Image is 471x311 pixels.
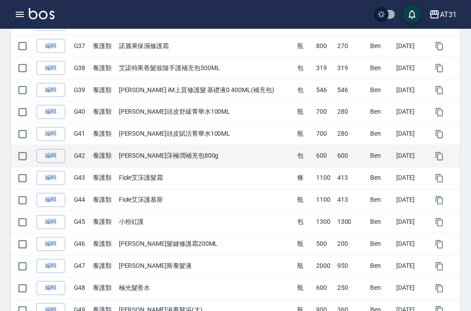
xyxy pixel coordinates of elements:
[335,167,368,189] td: 413
[295,255,314,277] td: 瓶
[314,167,335,189] td: 1100
[36,237,65,251] a: 編輯
[368,35,394,57] td: Ben
[314,79,335,101] td: 546
[36,281,65,295] a: 編輯
[36,105,65,119] a: 編輯
[72,167,91,189] td: G43
[36,259,65,273] a: 編輯
[335,145,368,167] td: 600
[394,189,427,211] td: [DATE]
[91,189,117,211] td: 養護類
[117,233,295,255] td: [PERSON_NAME]髮鍵修護霜200ML
[72,255,91,277] td: G47
[36,39,65,53] a: 編輯
[117,79,295,101] td: [PERSON_NAME] iM上質修護髮 基礎液0 400ML(補充包)
[91,79,117,101] td: 養護類
[295,277,314,299] td: 瓶
[117,167,295,189] td: Fiole艾莯護髮霜
[72,57,91,79] td: G38
[72,145,91,167] td: G42
[72,79,91,101] td: G39
[72,189,91,211] td: G44
[335,101,368,123] td: 280
[295,101,314,123] td: 瓶
[91,255,117,277] td: 養護類
[335,35,368,57] td: 270
[314,123,335,145] td: 700
[368,211,394,233] td: Ben
[91,211,117,233] td: 養護類
[314,145,335,167] td: 600
[394,145,427,167] td: [DATE]
[72,101,91,123] td: G40
[117,57,295,79] td: 艾諾特果香髮妝隨手護補充包500ML
[314,57,335,79] td: 319
[295,57,314,79] td: 包
[295,35,314,57] td: 瓶
[36,127,65,141] a: 編輯
[117,145,295,167] td: [PERSON_NAME]莯極潤補充包800g
[295,189,314,211] td: 瓶
[394,167,427,189] td: [DATE]
[394,35,427,57] td: [DATE]
[394,123,427,145] td: [DATE]
[117,123,295,145] td: [PERSON_NAME]頭皮賦活菁華水100ML
[91,123,117,145] td: 養護類
[117,255,295,277] td: [PERSON_NAME]斯養髮液
[91,101,117,123] td: 養護類
[72,35,91,57] td: G37
[368,189,394,211] td: Ben
[72,233,91,255] td: G46
[440,9,457,20] div: AT31
[72,211,91,233] td: G45
[295,123,314,145] td: 瓶
[91,57,117,79] td: 養護類
[117,189,295,211] td: Fiole艾莯護慕斯
[335,255,368,277] td: 950
[36,61,65,75] a: 編輯
[117,101,295,123] td: [PERSON_NAME]頭皮舒緩菁華水100ML
[91,167,117,189] td: 養護類
[335,57,368,79] td: 319
[295,167,314,189] td: 條
[368,277,394,299] td: Ben
[403,5,421,23] button: save
[335,79,368,101] td: 546
[314,35,335,57] td: 800
[36,193,65,207] a: 編輯
[368,79,394,101] td: Ben
[394,101,427,123] td: [DATE]
[117,35,295,57] td: 諾麗果保濕修護霜
[368,101,394,123] td: Ben
[394,79,427,101] td: [DATE]
[314,101,335,123] td: 700
[335,277,368,299] td: 250
[314,255,335,277] td: 2000
[91,233,117,255] td: 養護類
[394,233,427,255] td: [DATE]
[335,123,368,145] td: 280
[368,167,394,189] td: Ben
[295,233,314,255] td: 瓶
[36,171,65,185] a: 編輯
[314,277,335,299] td: 600
[91,145,117,167] td: 養護類
[295,79,314,101] td: 包
[36,83,65,97] a: 編輯
[117,277,295,299] td: 極光髮香水
[295,211,314,233] td: 包
[368,145,394,167] td: Ben
[72,123,91,145] td: G41
[91,277,117,299] td: 養護類
[314,189,335,211] td: 1100
[335,211,368,233] td: 1300
[36,215,65,229] a: 編輯
[368,57,394,79] td: Ben
[29,8,54,19] img: Logo
[314,233,335,255] td: 500
[72,277,91,299] td: G48
[426,5,460,24] button: AT31
[91,35,117,57] td: 養護類
[394,277,427,299] td: [DATE]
